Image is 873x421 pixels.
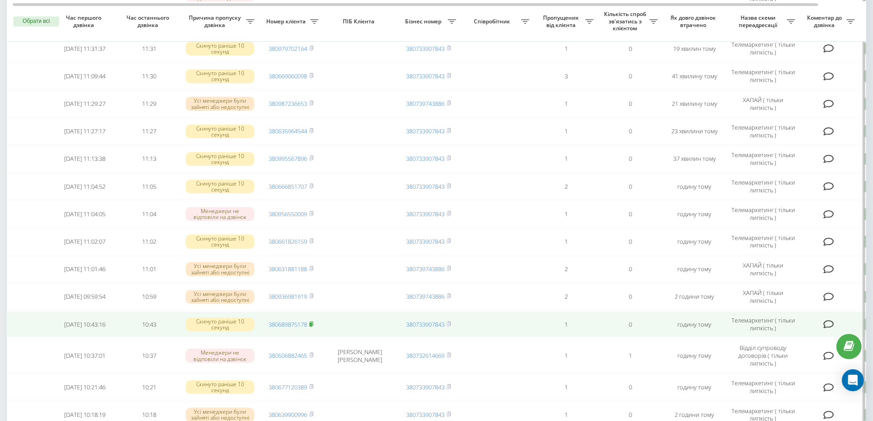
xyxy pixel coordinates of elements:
[534,257,598,282] td: 2
[662,374,726,400] td: годину тому
[465,18,521,25] span: Співробітник
[406,410,445,419] a: 380733907843
[53,229,117,254] td: [DATE] 11:02:07
[598,374,662,400] td: 0
[662,312,726,337] td: годину тому
[534,146,598,172] td: 1
[117,91,181,116] td: 11:29
[117,119,181,144] td: 11:27
[662,229,726,254] td: годину тому
[670,14,719,28] span: Як довго дзвінок втрачено
[534,229,598,254] td: 1
[264,18,310,25] span: Номер клієнта
[269,44,307,53] a: 380979702164
[726,146,800,172] td: Телемаркетинг ( тільки липкість )
[598,312,662,337] td: 0
[726,201,800,227] td: Телемаркетинг ( тільки липкість )
[726,174,800,199] td: Телемаркетинг ( тільки липкість )
[53,174,117,199] td: [DATE] 11:04:52
[534,174,598,199] td: 2
[406,99,445,108] a: 380739743886
[186,180,254,193] div: Скинуто раніше 10 секунд
[124,14,174,28] span: Час останнього дзвінка
[53,257,117,282] td: [DATE] 11:01:46
[603,11,649,32] span: Кількість спроб зв'язатись з клієнтом
[598,91,662,116] td: 0
[842,369,864,391] div: Open Intercom Messenger
[726,374,800,400] td: Телемаркетинг ( тільки липкість )
[186,42,254,55] div: Скинуто раніше 10 секунд
[534,36,598,61] td: 1
[186,349,254,362] div: Менеджери не відповіли на дзвінок
[117,36,181,61] td: 11:31
[662,146,726,172] td: 37 хвилин тому
[534,312,598,337] td: 1
[53,91,117,116] td: [DATE] 11:29:27
[269,99,307,108] a: 380987236653
[186,380,254,394] div: Скинуто раніше 10 секунд
[53,63,117,89] td: [DATE] 11:09:44
[269,320,307,328] a: 380689875178
[117,229,181,254] td: 11:02
[598,229,662,254] td: 0
[53,312,117,337] td: [DATE] 10:43:16
[269,154,307,163] a: 380995567896
[406,44,445,53] a: 380733907843
[662,257,726,282] td: годину тому
[731,14,787,28] span: Назва схеми переадресації
[662,284,726,310] td: 2 години тому
[598,257,662,282] td: 0
[186,152,254,166] div: Скинуто раніше 10 секунд
[406,383,445,391] a: 380733907843
[186,262,254,276] div: Усі менеджери були зайняті або недоступні
[117,63,181,89] td: 11:30
[53,339,117,372] td: [DATE] 10:37:01
[406,320,445,328] a: 380733907843
[598,339,662,372] td: 1
[186,97,254,110] div: Усі менеджери були зайняті або недоступні
[186,125,254,138] div: Скинуто раніше 10 секунд
[53,201,117,227] td: [DATE] 11:04:05
[186,69,254,83] div: Скинуто раніше 10 секунд
[186,14,246,28] span: Причина пропуску дзвінка
[117,201,181,227] td: 11:04
[117,374,181,400] td: 10:21
[117,339,181,372] td: 10:37
[662,91,726,116] td: 21 хвилину тому
[406,154,445,163] a: 380733907843
[323,339,396,372] td: [PERSON_NAME] [PERSON_NAME]
[534,339,598,372] td: 1
[186,207,254,221] div: Менеджери не відповіли на дзвінок
[726,36,800,61] td: Телемаркетинг ( тільки липкість )
[534,201,598,227] td: 1
[406,265,445,273] a: 380739743886
[401,18,448,25] span: Бізнес номер
[534,63,598,89] td: 3
[726,339,800,372] td: Відділ супроводу договорів ( тільки липкість )
[269,237,307,246] a: 380661826159
[117,284,181,310] td: 10:59
[662,63,726,89] td: 41 хвилину тому
[406,292,445,301] a: 380739743886
[534,374,598,400] td: 1
[804,14,846,28] span: Коментар до дзвінка
[117,174,181,199] td: 11:05
[538,14,585,28] span: Пропущених від клієнта
[269,383,307,391] a: 380677120389
[53,374,117,400] td: [DATE] 10:21:46
[534,119,598,144] td: 1
[117,257,181,282] td: 11:01
[598,36,662,61] td: 0
[186,290,254,304] div: Усі менеджери були зайняті або недоступні
[269,182,307,191] a: 380666851707
[726,91,800,116] td: ХАПАЙ ( тільки липкість )
[406,351,445,360] a: 380732614669
[269,210,307,218] a: 380956550009
[662,119,726,144] td: 23 хвилини тому
[53,119,117,144] td: [DATE] 11:27:17
[726,257,800,282] td: ХАПАЙ ( тільки липкість )
[117,146,181,172] td: 11:13
[269,410,307,419] a: 380639900996
[598,174,662,199] td: 0
[598,284,662,310] td: 0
